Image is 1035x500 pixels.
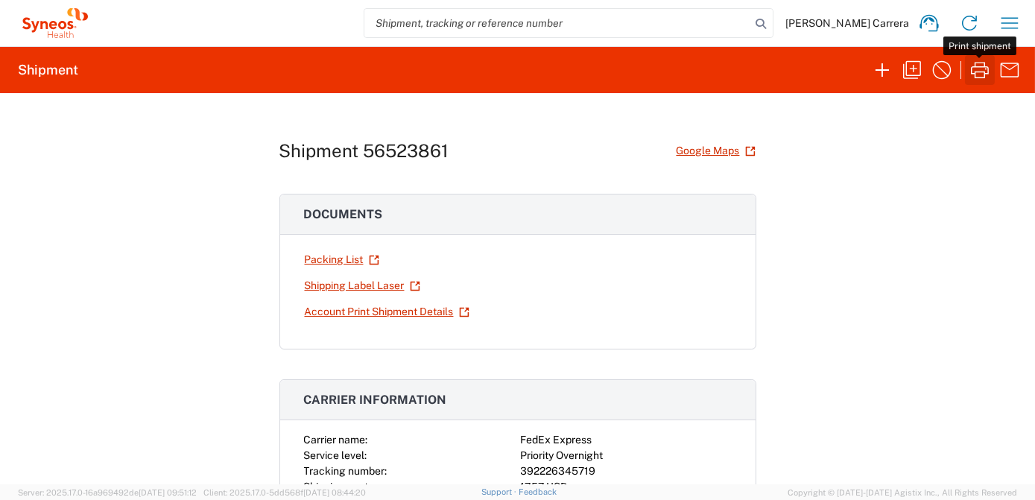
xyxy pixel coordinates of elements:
[788,486,1017,499] span: Copyright © [DATE]-[DATE] Agistix Inc., All Rights Reserved
[304,465,387,477] span: Tracking number:
[18,61,78,79] h2: Shipment
[279,140,449,162] h1: Shipment 56523861
[304,434,368,446] span: Carrier name:
[304,273,421,299] a: Shipping Label Laser
[18,488,197,497] span: Server: 2025.17.0-16a969492de
[304,247,380,273] a: Packing List
[521,463,732,479] div: 392226345719
[304,449,367,461] span: Service level:
[521,448,732,463] div: Priority Overnight
[139,488,197,497] span: [DATE] 09:51:12
[303,488,366,497] span: [DATE] 08:44:20
[304,481,369,493] span: Shipping cost
[521,479,732,495] div: 17.57 USD
[304,393,447,407] span: Carrier information
[304,299,470,325] a: Account Print Shipment Details
[481,487,519,496] a: Support
[203,488,366,497] span: Client: 2025.17.0-5dd568f
[676,138,756,164] a: Google Maps
[519,487,557,496] a: Feedback
[521,432,732,448] div: FedEx Express
[364,9,750,37] input: Shipment, tracking or reference number
[304,207,383,221] span: Documents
